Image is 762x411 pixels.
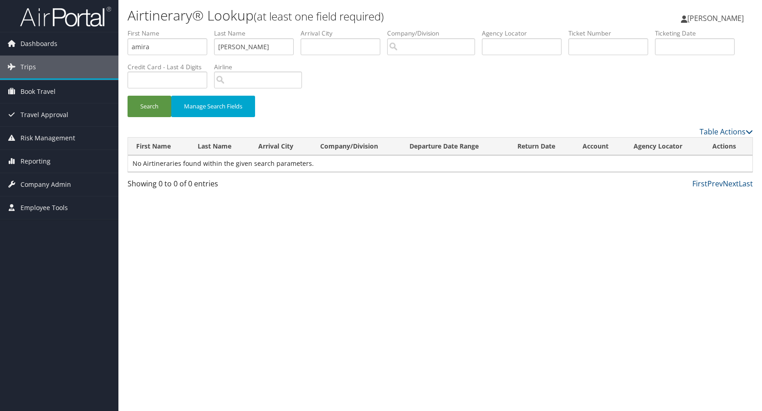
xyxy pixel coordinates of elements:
span: Trips [20,56,36,78]
label: First Name [128,29,214,38]
th: Return Date: activate to sort column ascending [509,138,574,155]
th: Departure Date Range: activate to sort column ascending [401,138,509,155]
label: Agency Locator [482,29,568,38]
a: [PERSON_NAME] [681,5,753,32]
label: Credit Card - Last 4 Digits [128,62,214,72]
button: Search [128,96,171,117]
a: Next [723,179,739,189]
button: Manage Search Fields [171,96,255,117]
span: Employee Tools [20,196,68,219]
span: Travel Approval [20,103,68,126]
a: Last [739,179,753,189]
td: No Airtineraries found within the given search parameters. [128,155,752,172]
th: Company/Division [312,138,402,155]
th: Agency Locator: activate to sort column ascending [625,138,704,155]
label: Airline [214,62,309,72]
a: Prev [707,179,723,189]
span: Book Travel [20,80,56,103]
th: Last Name: activate to sort column ascending [189,138,250,155]
a: Table Actions [700,127,753,137]
th: First Name: activate to sort column ascending [128,138,189,155]
th: Account: activate to sort column ascending [574,138,625,155]
label: Ticket Number [568,29,655,38]
label: Ticketing Date [655,29,742,38]
label: Last Name [214,29,301,38]
span: Risk Management [20,127,75,149]
th: Actions [704,138,752,155]
label: Company/Division [387,29,482,38]
a: First [692,179,707,189]
label: Arrival City [301,29,387,38]
span: [PERSON_NAME] [687,13,744,23]
th: Arrival City: activate to sort column ascending [250,138,312,155]
span: Dashboards [20,32,57,55]
span: Reporting [20,150,51,173]
div: Showing 0 to 0 of 0 entries [128,178,274,194]
span: Company Admin [20,173,71,196]
h1: Airtinerary® Lookup [128,6,544,25]
small: (at least one field required) [254,9,384,24]
img: airportal-logo.png [20,6,111,27]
